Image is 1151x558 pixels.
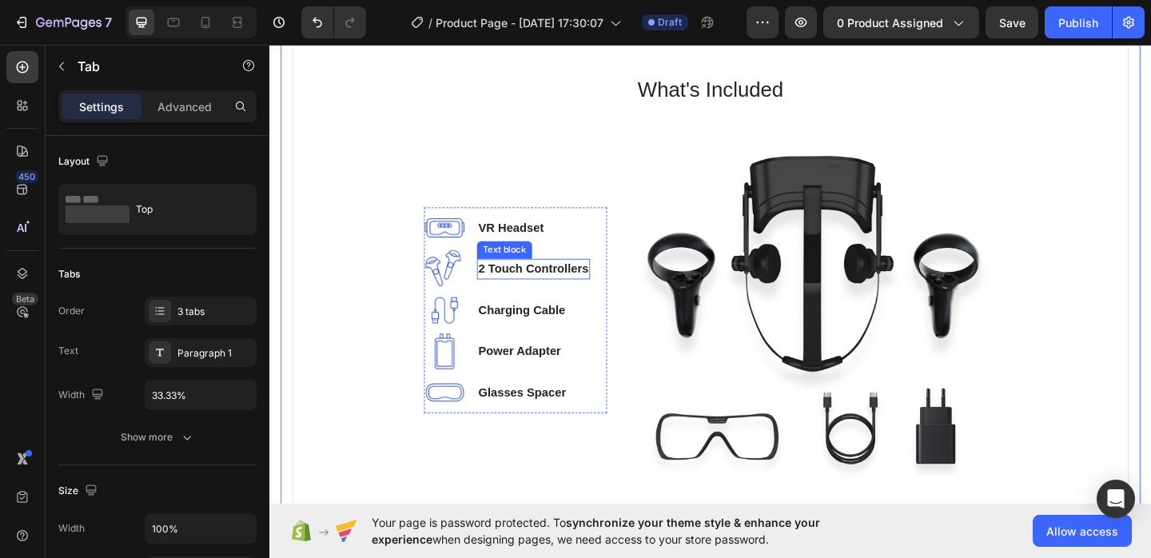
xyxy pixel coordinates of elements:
div: Size [58,480,101,502]
div: Paragraph 1 [177,346,253,361]
div: Show more [121,429,195,445]
p: 2 Touch Controllers [227,237,347,256]
div: 3 tabs [177,305,253,319]
input: Auto [145,381,256,409]
div: Text [58,344,78,358]
p: Charging Cable [227,281,321,301]
div: Width [58,385,107,406]
div: Tabs [58,267,80,281]
span: Allow access [1046,523,1118,540]
div: 450 [15,170,38,183]
span: / [428,14,432,31]
span: Draft [658,15,682,30]
div: Layout [58,151,112,173]
p: What's Included [53,34,906,68]
p: Tab [78,57,213,76]
p: Settings [79,98,124,115]
button: 0 product assigned [823,6,979,38]
div: Publish [1058,14,1098,31]
div: Order [58,304,85,318]
iframe: Design area [269,42,1151,505]
div: Top [136,191,233,228]
p: Glasses Spacer [227,371,322,390]
span: Save [999,16,1026,30]
button: Show more [58,423,257,452]
p: 7 [105,13,112,32]
p: Advanced [157,98,212,115]
div: Beta [12,293,38,305]
p: Power Adapter [227,326,317,345]
div: Text block [229,218,282,233]
button: 7 [6,6,119,38]
button: Save [986,6,1038,38]
div: Open Intercom Messenger [1097,480,1135,518]
span: 0 product assigned [837,14,943,31]
span: Product Page - [DATE] 17:30:07 [436,14,603,31]
div: Undo/Redo [301,6,366,38]
div: Width [58,521,85,536]
p: VR Headset [227,192,298,211]
input: Auto [145,514,256,543]
button: Allow access [1033,515,1132,547]
span: Your page is password protected. To when designing pages, we need access to your store password. [372,514,882,548]
span: synchronize your theme style & enhance your experience [372,516,820,546]
button: Publish [1045,6,1112,38]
